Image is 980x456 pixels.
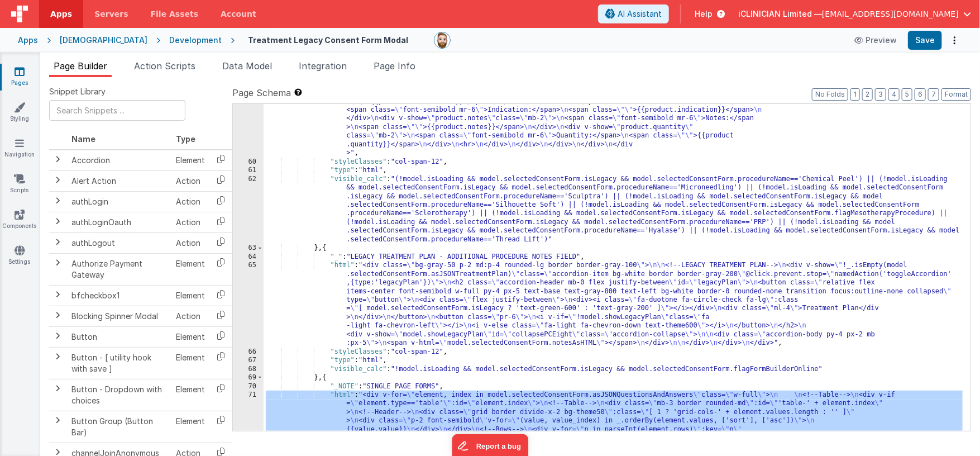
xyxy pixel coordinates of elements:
div: 60 [233,158,264,166]
span: Page Builder [54,60,107,72]
span: Servers [94,8,128,20]
span: Type [176,134,195,144]
td: Authorize Payment Gateway [67,253,171,285]
button: 5 [902,88,912,101]
td: Button - Dropdown with choices [67,379,171,411]
div: 67 [233,356,264,364]
td: Action [171,191,209,212]
h4: Treatment Legacy Consent Form Modal [248,36,408,44]
td: Element [171,347,209,379]
span: Page Schema [232,86,291,99]
span: Integration [299,60,347,72]
span: Data Model [222,60,272,72]
div: Apps [18,35,38,46]
div: 66 [233,348,264,356]
button: AI Assistant [598,4,669,23]
td: Action [171,306,209,326]
td: Action [171,212,209,232]
button: 1 [850,88,860,101]
div: 62 [233,175,264,244]
td: Element [171,285,209,306]
button: 6 [915,88,926,101]
td: Element [171,150,209,171]
span: Help [695,8,713,20]
td: Element [171,411,209,443]
td: Action [171,232,209,253]
span: Page Info [374,60,415,72]
div: Development [169,35,222,46]
span: iCLINICIAN Limited — [738,8,822,20]
span: File Assets [151,8,199,20]
td: authLogout [67,232,171,253]
td: Action [171,170,209,191]
button: Format [941,88,971,101]
button: Preview [848,31,903,49]
td: Button [67,326,171,347]
button: 7 [928,88,939,101]
span: Apps [50,8,72,20]
td: Element [171,326,209,347]
div: 63 [233,244,264,252]
td: Button Group (Button Bar) [67,411,171,443]
td: Button - [ utility hook with save ] [67,347,171,379]
td: Element [171,379,209,411]
td: Alert Action [67,170,171,191]
div: [DEMOGRAPHIC_DATA] [60,35,147,46]
td: authLoginOauth [67,212,171,232]
td: Element [171,253,209,285]
button: Options [946,32,962,48]
span: Action Scripts [134,60,195,72]
input: Search Snippets ... [49,100,185,121]
div: 65 [233,261,264,348]
td: authLogin [67,191,171,212]
div: 70 [233,382,264,391]
td: bfcheckbox1 [67,285,171,306]
span: Name [71,134,95,144]
div: 69 [233,373,264,382]
button: 4 [888,88,900,101]
button: 3 [875,88,886,101]
img: 338b8ff906eeea576da06f2fc7315c1b [434,32,450,48]
td: Accordion [67,150,171,171]
button: 2 [862,88,873,101]
div: 61 [233,166,264,174]
button: iCLINICIAN Limited — [EMAIL_ADDRESS][DOMAIN_NAME] [738,8,971,20]
div: 68 [233,365,264,373]
div: 64 [233,253,264,261]
td: Blocking Spinner Modal [67,306,171,326]
span: Snippet Library [49,86,106,97]
span: AI Assistant [618,8,662,20]
button: No Folds [812,88,848,101]
span: [EMAIL_ADDRESS][DOMAIN_NAME] [822,8,959,20]
button: Save [908,31,942,50]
